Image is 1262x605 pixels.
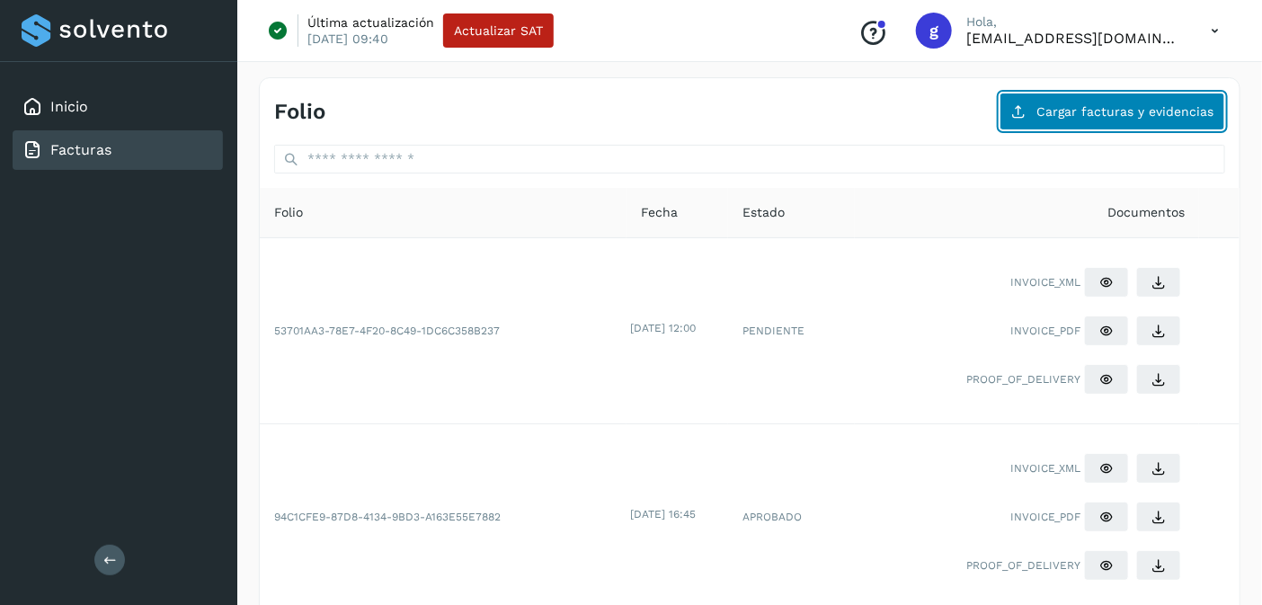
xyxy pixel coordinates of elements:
span: Documentos [1107,203,1185,222]
div: [DATE] 12:00 [630,320,724,336]
button: Actualizar SAT [443,13,554,48]
span: Fecha [641,203,678,222]
a: Facturas [50,141,111,158]
span: Actualizar SAT [454,24,543,37]
div: Facturas [13,130,223,170]
a: Inicio [50,98,88,115]
span: Folio [274,203,303,222]
button: Cargar facturas y evidencias [1000,93,1225,130]
span: INVOICE_PDF [1010,323,1080,339]
span: Estado [742,203,785,222]
span: INVOICE_PDF [1010,509,1080,525]
div: Inicio [13,87,223,127]
p: Última actualización [307,14,434,31]
td: PENDIENTE [728,238,855,424]
p: Hola, [966,14,1182,30]
span: INVOICE_XML [1010,460,1080,476]
span: PROOF_OF_DELIVERY [966,371,1080,387]
p: [DATE] 09:40 [307,31,388,47]
td: 53701AA3-78E7-4F20-8C49-1DC6C358B237 [260,238,627,424]
p: gdl_silver@hotmail.com [966,30,1182,47]
span: Cargar facturas y evidencias [1036,105,1213,118]
div: [DATE] 16:45 [630,506,724,522]
h4: Folio [274,99,325,125]
span: PROOF_OF_DELIVERY [966,557,1080,574]
span: INVOICE_XML [1010,274,1080,290]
